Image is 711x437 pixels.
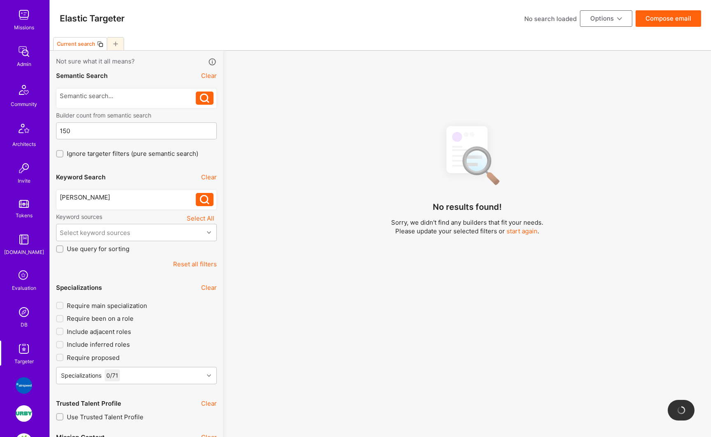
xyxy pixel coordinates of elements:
span: Use query for sorting [67,244,129,253]
span: Include inferred roles [67,340,130,349]
button: Compose email [636,10,701,27]
div: Specializations [61,371,101,380]
img: Admin Search [16,304,32,320]
i: icon ArrowDownBlack [617,16,622,21]
i: icon Search [200,195,209,204]
img: admin teamwork [16,43,32,60]
button: Clear [201,399,217,408]
button: Clear [201,283,217,292]
img: teamwork [16,7,32,23]
span: Use Trusted Talent Profile [67,413,143,421]
div: Current search [57,41,95,47]
div: [DOMAIN_NAME] [4,248,44,256]
label: Keyword sources [56,213,102,221]
div: DB [21,320,28,329]
i: icon Chevron [207,230,211,235]
i: icon Info [208,57,217,67]
div: Admin [17,60,31,68]
button: Options [580,10,632,27]
button: Clear [201,173,217,181]
h4: No results found! [433,202,502,212]
img: Skill Targeter [16,341,32,357]
div: Specializations [56,283,102,292]
a: Urby: Booking & Website redesign [14,405,34,422]
p: Sorry, we didn't find any builders that fit your needs. [391,218,543,227]
div: Invite [18,176,31,185]
h3: Elastic Targeter [60,13,124,23]
img: tokens [19,200,29,208]
div: Tokens [16,211,33,220]
div: Keyword Search [56,173,106,181]
i: icon SelectionTeam [16,268,32,284]
label: Builder count from semantic search [56,111,217,119]
img: Invite [16,160,32,176]
div: Targeter [14,357,34,366]
img: Urby: Booking & Website redesign [16,405,32,422]
div: Community [11,100,37,108]
img: Airspeed: A platform to help employees feel more connected and celebrated [16,377,32,394]
button: start again [507,227,537,235]
div: Trusted Talent Profile [56,399,121,408]
img: Community [14,80,34,100]
span: Ignore targeter filters (pure semantic search) [67,149,198,158]
div: No search loaded [524,14,577,23]
button: Select All [184,213,217,224]
button: Reset all filters [173,260,217,268]
i: icon Copy [97,41,103,47]
p: Please update your selected filters or . [391,227,543,235]
i: icon Search [200,94,209,103]
div: Select keyword sources [60,228,130,237]
i: icon Plus [113,42,118,46]
button: Clear [201,71,217,80]
div: [PERSON_NAME] [60,193,196,202]
div: 0 / 71 [105,369,120,381]
a: Airspeed: A platform to help employees feel more connected and celebrated [14,377,34,394]
img: guide book [16,231,32,248]
i: icon Chevron [207,374,211,378]
span: Require been on a role [67,314,134,323]
span: Require proposed [67,353,120,362]
div: Evaluation [12,284,36,292]
div: Architects [12,140,36,148]
div: Semantic Search [56,71,108,80]
img: No Results [432,119,502,191]
img: loading [675,404,687,416]
img: Architects [14,120,34,140]
span: Require main specialization [67,301,147,310]
span: Not sure what it all means? [56,57,135,66]
span: Include adjacent roles [67,327,131,336]
div: Missions [14,23,34,32]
